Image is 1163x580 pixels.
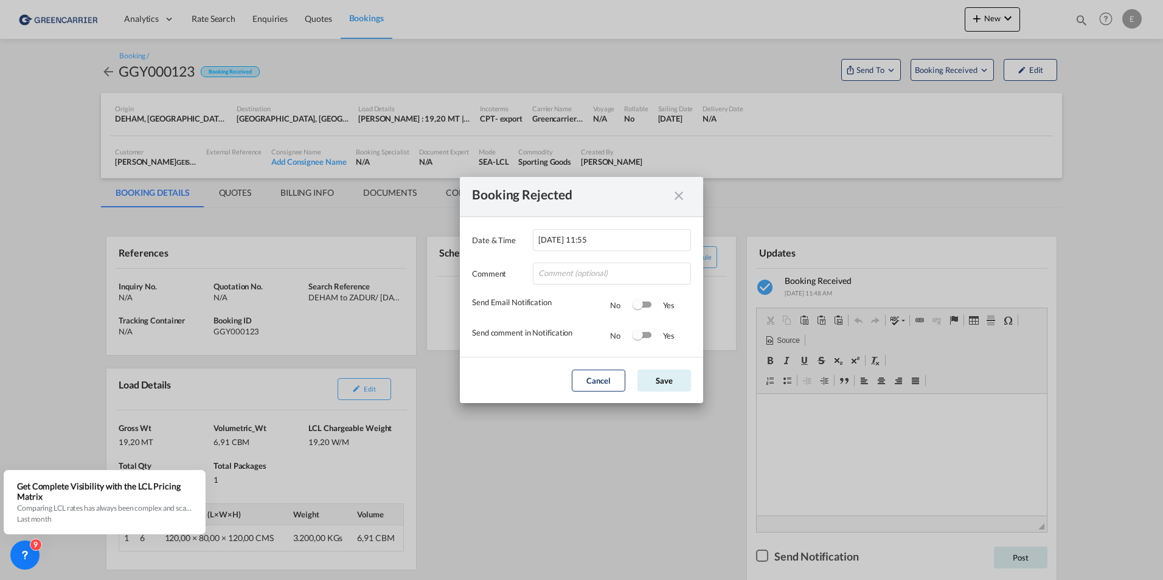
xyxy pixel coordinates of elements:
button: Save [637,370,691,392]
div: No [610,299,633,311]
md-dialog: Date & ... [460,177,703,403]
label: Comment [472,268,527,280]
div: Send Email Notification [472,296,610,314]
button: Cancel [572,370,625,392]
div: Booking Rejected [472,189,669,204]
body: Editor, editor2 [12,12,278,25]
div: No [610,330,633,342]
input: Comment (optional) [533,263,691,285]
div: Yes [651,299,675,311]
div: Yes [651,330,675,342]
label: Date & Time [472,234,527,246]
md-switch: Switch 1 [633,296,651,314]
input: Enter Date & Time [533,229,691,251]
div: Send comment in Notification [472,326,610,345]
md-switch: Switch 2 [633,326,651,345]
md-icon: icon-close fg-AAA8AD cursor [672,194,686,209]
